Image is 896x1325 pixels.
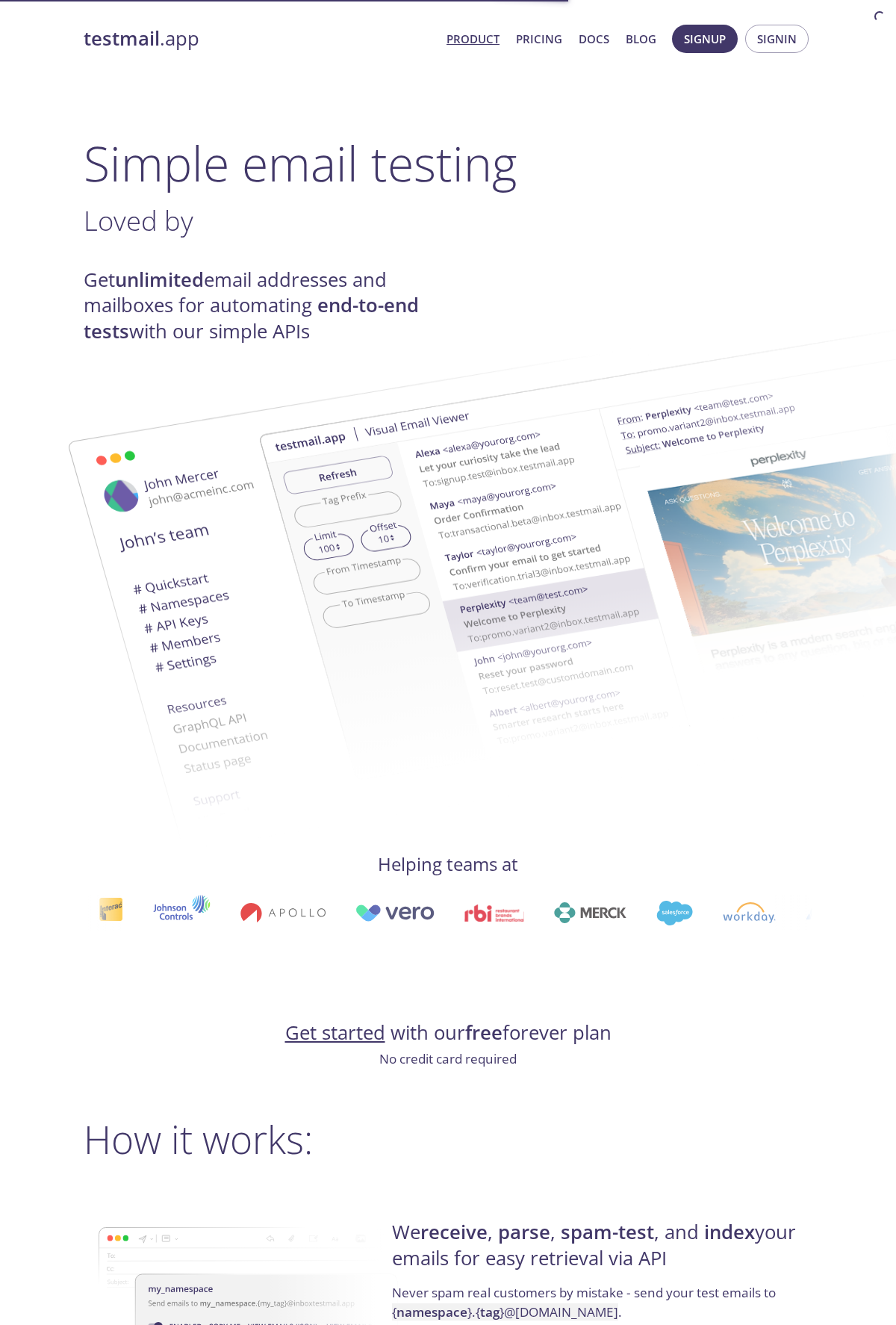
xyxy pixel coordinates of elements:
[672,25,738,53] button: Signup
[84,292,419,344] strong: end-to-end tests
[84,1117,812,1161] h2: How it works:
[447,29,500,49] a: Product
[12,346,818,851] img: testmail-email-viewer
[656,901,692,925] img: salesforce
[240,902,326,923] img: apollo
[480,1303,500,1321] strong: tag
[84,134,812,192] h1: Simple email testing
[626,29,656,49] a: Blog
[561,1219,654,1245] strong: spam-test
[84,202,193,239] span: Loved by
[579,29,609,49] a: Docs
[684,29,726,49] span: Signup
[554,902,626,923] img: merck
[153,895,211,931] img: johnsoncontrols
[84,852,812,876] h4: Helping teams at
[396,1303,467,1321] strong: namespace
[392,1303,618,1321] code: { } . { } @[DOMAIN_NAME]
[723,902,776,923] img: workday
[757,29,797,49] span: Signin
[115,267,204,293] strong: unlimited
[84,25,160,52] strong: testmail
[84,1020,812,1046] h4: with our forever plan
[704,1219,755,1245] strong: index
[392,1220,808,1283] h4: We , , , and your emails for easy retrieval via API
[285,1020,385,1046] a: Get started
[465,1020,503,1046] strong: free
[516,29,562,49] a: Pricing
[745,25,809,53] button: Signin
[84,267,448,344] h4: Get email addresses and mailboxes for automating with our simple APIs
[84,1049,812,1069] p: No credit card required
[84,26,435,52] a: testmail.app
[420,1219,488,1245] strong: receive
[498,1219,550,1245] strong: parse
[464,904,525,922] img: rbi
[355,904,435,922] img: vero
